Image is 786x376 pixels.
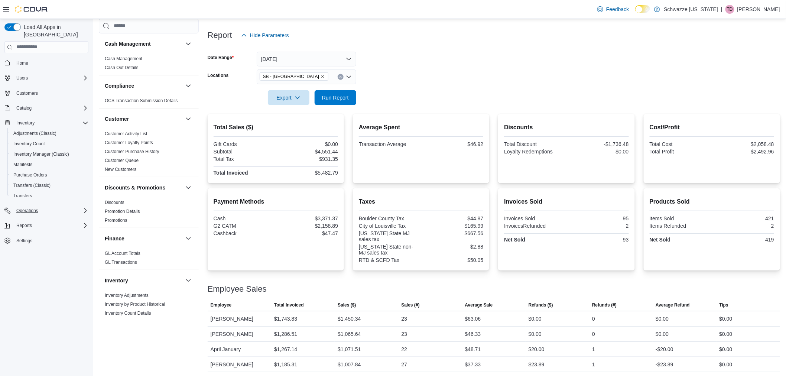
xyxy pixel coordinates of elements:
[7,128,91,139] button: Adjustments (Classic)
[214,197,338,206] h2: Payment Methods
[105,149,159,155] span: Customer Purchase History
[13,88,88,98] span: Customers
[105,301,165,307] span: Inventory by Product Historical
[105,56,142,61] a: Cash Management
[7,180,91,191] button: Transfers (Classic)
[105,149,159,154] a: Customer Purchase History
[592,330,595,338] div: 0
[105,40,182,48] button: Cash Management
[737,5,780,14] p: [PERSON_NAME]
[274,314,297,323] div: $1,743.83
[208,357,271,372] div: [PERSON_NAME]
[359,257,420,263] div: RTD & SCFD Tax
[713,149,774,155] div: $2,492.96
[105,259,137,265] span: GL Transactions
[423,223,484,229] div: $165.99
[10,171,88,179] span: Purchase Orders
[10,150,72,159] a: Inventory Manager (Classic)
[720,314,733,323] div: $0.00
[10,160,88,169] span: Manifests
[7,170,91,180] button: Purchase Orders
[15,6,48,13] img: Cova
[13,193,32,199] span: Transfers
[656,360,673,369] div: -$23.89
[105,115,129,123] h3: Customer
[274,330,297,338] div: $1,286.51
[277,149,338,155] div: $4,551.44
[568,141,629,147] div: -$1,736.48
[13,151,69,157] span: Inventory Manager (Classic)
[10,160,35,169] a: Manifests
[16,120,35,126] span: Inventory
[359,223,420,229] div: City of Louisville Tax
[338,314,361,323] div: $1,450.34
[1,88,91,98] button: Customers
[184,276,193,285] button: Inventory
[272,90,305,105] span: Export
[21,23,88,38] span: Load All Apps in [GEOGRAPHIC_DATA]
[465,345,481,354] div: $48.71
[105,260,137,265] a: GL Transactions
[105,82,182,90] button: Compliance
[13,236,88,245] span: Settings
[656,345,673,354] div: -$20.00
[423,244,484,250] div: $2.88
[338,74,344,80] button: Clear input
[105,293,149,298] a: Inventory Adjustments
[7,159,91,170] button: Manifests
[465,360,481,369] div: $37.33
[105,251,140,256] a: GL Account Totals
[401,345,407,354] div: 22
[13,130,56,136] span: Adjustments (Classic)
[277,230,338,236] div: $47.47
[359,123,483,132] h2: Average Spent
[504,215,565,221] div: Invoices Sold
[214,223,275,229] div: G2 CATM
[568,223,629,229] div: 2
[274,302,304,308] span: Total Invoiced
[105,40,151,48] h3: Cash Management
[268,90,309,105] button: Export
[274,360,297,369] div: $1,185.31
[184,114,193,123] button: Customer
[105,158,139,163] a: Customer Queue
[423,257,484,263] div: $50.05
[260,72,328,81] span: SB - Louisville
[13,104,35,113] button: Catalog
[529,314,542,323] div: $0.00
[208,311,271,326] div: [PERSON_NAME]
[720,302,728,308] span: Tips
[105,167,136,172] a: New Customers
[214,156,275,162] div: Total Tax
[10,171,50,179] a: Purchase Orders
[105,140,153,145] a: Customer Loyalty Points
[13,119,88,127] span: Inventory
[1,235,91,246] button: Settings
[725,5,734,14] div: Thomas Diperna
[713,237,774,243] div: 419
[105,277,182,284] button: Inventory
[529,360,545,369] div: $23.89
[338,330,361,338] div: $1,065.64
[105,82,134,90] h3: Compliance
[650,215,711,221] div: Items Sold
[401,330,407,338] div: 23
[105,158,139,163] span: Customer Queue
[208,55,234,61] label: Date Range
[105,131,147,137] span: Customer Activity List
[359,244,420,256] div: [US_STATE] State non-MJ sales tax
[99,249,199,270] div: Finance
[184,183,193,192] button: Discounts & Promotions
[208,285,267,294] h3: Employee Sales
[594,2,632,17] a: Feedback
[13,74,31,82] button: Users
[1,118,91,128] button: Inventory
[13,162,32,168] span: Manifests
[315,90,356,105] button: Run Report
[592,360,595,369] div: 1
[401,314,407,323] div: 23
[721,5,722,14] p: |
[277,141,338,147] div: $0.00
[568,149,629,155] div: $0.00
